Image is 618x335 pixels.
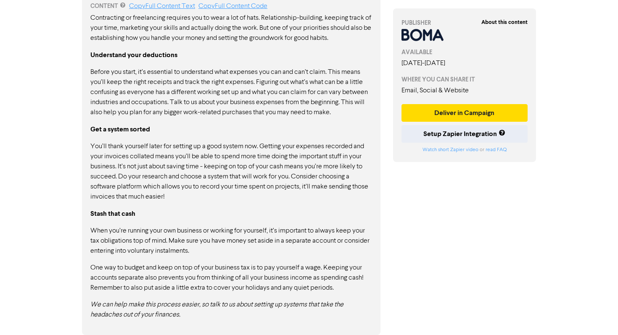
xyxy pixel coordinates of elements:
[401,104,528,122] button: Deliver in Campaign
[90,301,343,318] em: We can help make this process easier, so talk to us about setting up systems that take the headac...
[486,147,507,152] a: read FAQ
[198,3,267,10] a: Copy Full Content Code
[401,75,528,84] div: WHERE YOU CAN SHARE IT
[510,244,618,335] iframe: Chat Widget
[90,1,372,11] div: CONTENT
[401,18,528,27] div: PUBLISHER
[423,147,478,152] a: Watch short Zapier video
[90,125,150,133] strong: Get a system sorted
[90,51,177,59] strong: Understand your deductions
[90,209,135,218] strong: Stash that cash
[129,3,195,10] a: Copy Full Content Text
[401,48,528,57] div: AVAILABLE
[401,125,528,143] button: Setup Zapier Integration
[401,58,528,68] div: [DATE] - [DATE]
[90,13,372,43] p: Contracting or freelancing requires you to wear a lot of hats. Relationship-building, keeping tra...
[90,263,372,293] p: One way to budget and keep on top of your business tax is to pay yourself a wage. Keeping your ac...
[90,226,372,256] p: When you’re running your own business or working for yourself, it’s important to always keep your...
[90,141,372,202] p: You’ll thank yourself later for setting up a good system now. Getting your expenses recorded and ...
[481,19,528,26] strong: About this content
[90,67,372,118] p: Before you start, it’s essential to understand what expenses you can and can’t claim. This means ...
[401,146,528,154] div: or
[401,86,528,96] div: Email, Social & Website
